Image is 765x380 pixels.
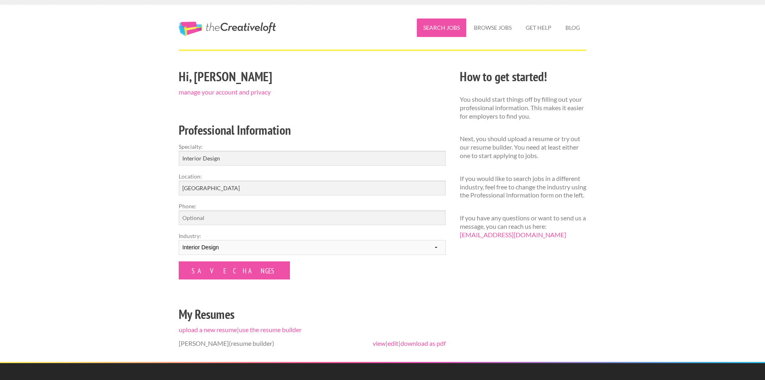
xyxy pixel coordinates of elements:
a: download as pdf [400,339,446,347]
input: Save Changes [179,261,290,279]
h2: My Resumes [179,305,446,323]
a: use the resume builder [239,326,302,333]
p: If you have any questions or want to send us a message, you can reach us here: [460,214,586,239]
h2: Professional Information [179,121,446,139]
div: | [172,66,453,362]
h2: Hi, [PERSON_NAME] [179,68,446,86]
a: Search Jobs [417,18,466,37]
p: You should start things off by filling out your professional information. This makes it easier fo... [460,95,586,120]
a: [EMAIL_ADDRESS][DOMAIN_NAME] [460,231,566,238]
span: (resume builder) [229,339,274,347]
a: Browse Jobs [467,18,518,37]
a: The Creative Loft [179,22,276,36]
label: Phone: [179,202,446,210]
li: [PERSON_NAME] [179,333,446,354]
a: upload a new resume [179,326,237,333]
span: | | [373,339,446,348]
a: Blog [559,18,586,37]
label: Location: [179,172,446,181]
p: Next, you should upload a resume or try out our resume builder. You need at least either one to s... [460,135,586,160]
label: Industry: [179,232,446,240]
a: view [373,339,386,347]
a: Get Help [519,18,558,37]
p: If you would like to search jobs in a different industry, feel free to change the industry using ... [460,175,586,199]
a: edit [388,339,398,347]
label: Specialty: [179,142,446,151]
a: manage your account and privacy [179,88,271,96]
h2: How to get started! [460,68,586,86]
input: e.g. New York, NY [179,181,446,195]
input: Optional [179,210,446,225]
